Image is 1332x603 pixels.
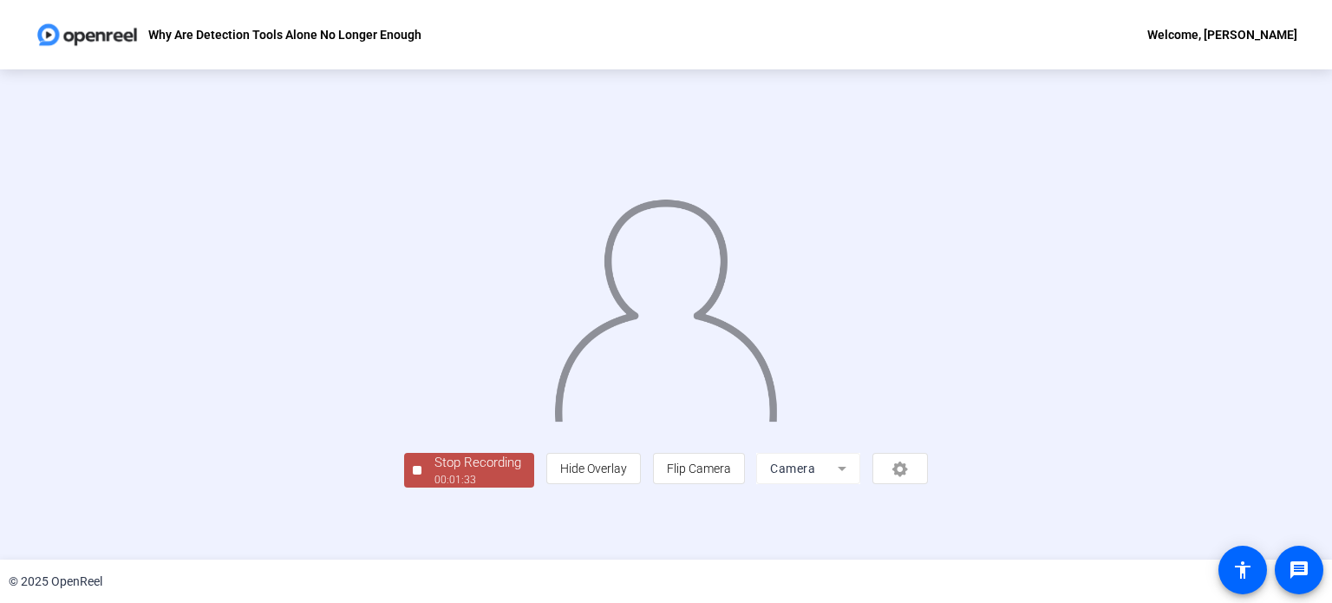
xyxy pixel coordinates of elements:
[9,573,102,591] div: © 2025 OpenReel
[546,453,641,484] button: Hide Overlay
[148,24,421,45] p: Why Are Detection Tools Alone No Longer Enough
[653,453,745,484] button: Flip Camera
[560,462,627,475] span: Hide Overlay
[1289,560,1309,580] mat-icon: message
[1232,560,1253,580] mat-icon: accessibility
[434,453,521,473] div: Stop Recording
[552,186,779,422] img: overlay
[434,472,521,488] div: 00:01:33
[404,453,534,488] button: Stop Recording00:01:33
[35,17,140,52] img: OpenReel logo
[1147,24,1297,45] div: Welcome, [PERSON_NAME]
[667,462,731,475] span: Flip Camera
